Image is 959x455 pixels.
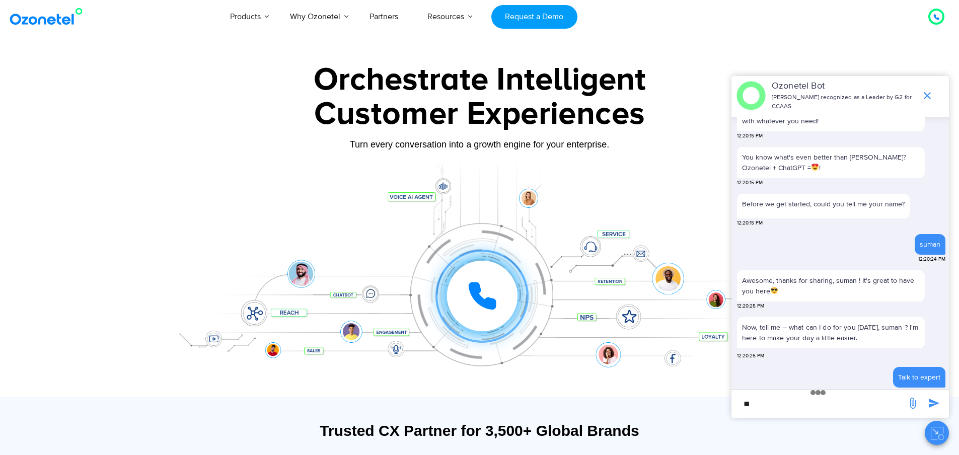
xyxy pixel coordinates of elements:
[920,239,940,250] div: suman
[925,421,949,445] button: Close chat
[736,395,902,413] div: new-msg-input
[165,64,794,96] div: Orchestrate Intelligent
[737,132,763,140] span: 12:20:15 PM
[736,81,766,110] img: header
[737,179,763,187] span: 12:20:15 PM
[903,393,923,413] span: send message
[812,164,819,171] img: 😍
[165,90,794,138] div: Customer Experiences
[737,352,764,360] span: 12:20:25 PM
[917,86,937,106] span: end chat or minimize
[924,393,944,413] span: send message
[742,152,920,173] p: You know what's even better than [PERSON_NAME]? Ozonetel + ChatGPT = !
[737,317,925,348] p: Now, tell me – what can I do for you [DATE], suman ? I'm here to make your day a little easier.
[742,199,905,209] p: Before we get started, could you tell me your name?
[170,422,789,439] div: Trusted CX Partner for 3,500+ Global Brands
[918,256,945,263] span: 12:20:24 PM
[771,287,778,294] img: 😎
[772,80,916,93] p: Ozonetel Bot
[165,139,794,150] div: Turn every conversation into a growth engine for your enterprise.
[737,219,763,227] span: 12:20:15 PM
[898,372,940,383] div: Talk to expert
[772,93,916,111] p: [PERSON_NAME] recognized as a Leader by G2 for CCAAS
[737,302,764,310] span: 12:20:25 PM
[742,275,920,296] p: Awesome, thanks for sharing, suman ! It's great to have you here
[920,389,945,396] span: 12:20:31 PM
[491,5,577,29] a: Request a Demo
